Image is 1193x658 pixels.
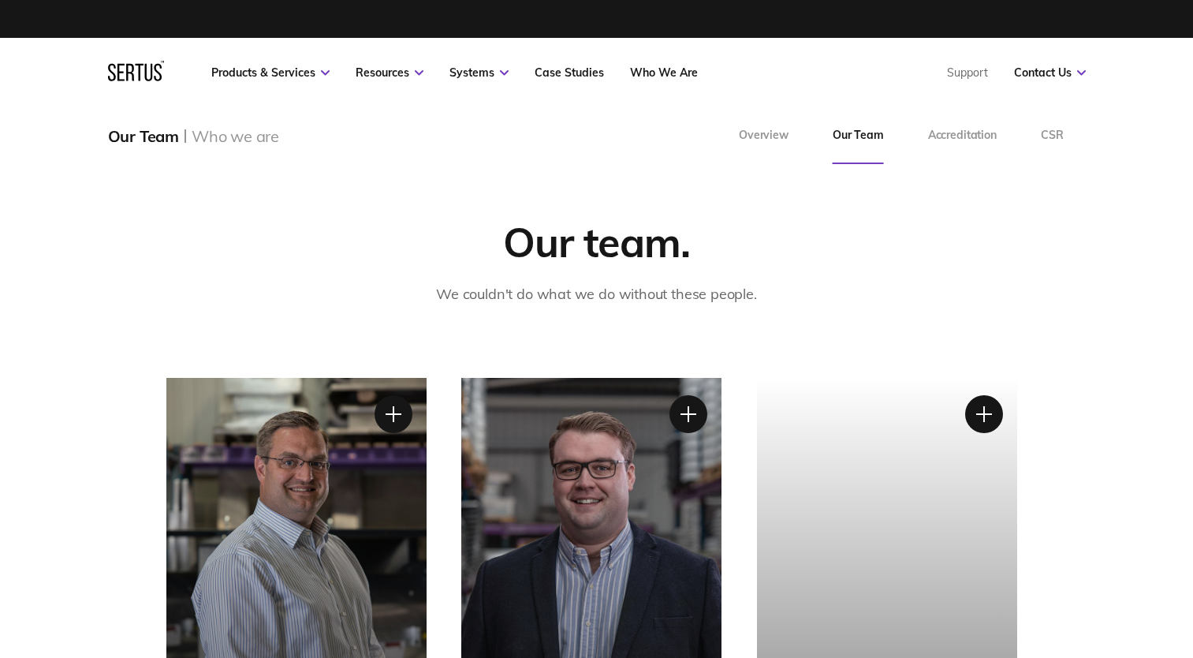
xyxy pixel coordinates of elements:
[356,65,423,80] a: Resources
[449,65,509,80] a: Systems
[436,283,757,306] p: We couldn't do what we do without these people.
[535,65,604,80] a: Case Studies
[503,216,691,267] div: Our team.
[192,126,279,146] div: Who we are
[1014,65,1086,80] a: Contact Us
[108,126,179,146] div: Our Team
[1019,107,1086,164] a: CSR
[211,65,330,80] a: Products & Services
[630,65,698,80] a: Who We Are
[717,107,811,164] a: Overview
[947,65,988,80] a: Support
[906,107,1019,164] a: Accreditation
